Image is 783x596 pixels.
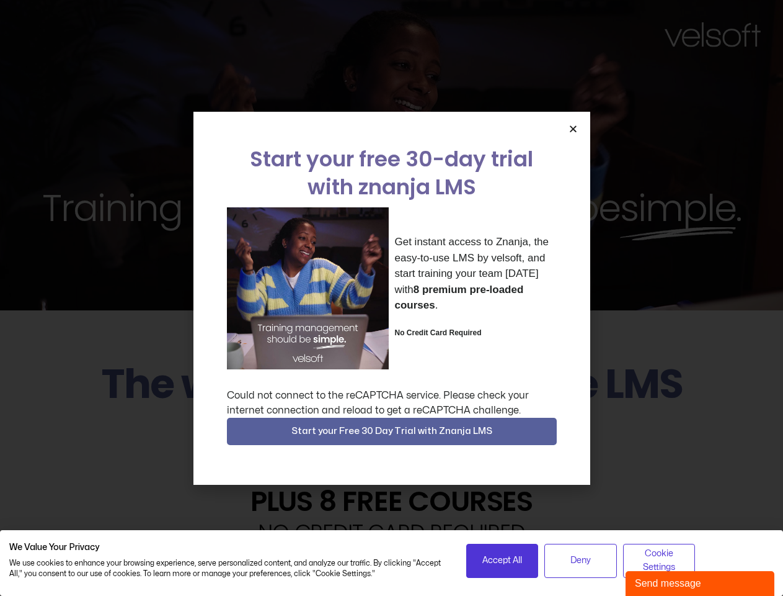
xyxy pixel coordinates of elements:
p: We use cookies to enhance your browsing experience, serve personalized content, and analyze our t... [9,558,448,579]
button: Deny all cookies [544,544,617,578]
button: Accept all cookies [466,544,539,578]
strong: No Credit Card Required [395,328,482,337]
a: Close [568,124,578,133]
strong: 8 premium pre-loaded courses [395,284,524,312]
span: Start your Free 30 Day Trial with Znanja LMS [291,424,492,439]
span: Cookie Settings [631,547,688,575]
p: Get instant access to Znanja, the easy-to-use LMS by velsoft, and start training your team [DATE]... [395,234,557,314]
h2: Start your free 30-day trial with znanja LMS [227,145,557,201]
button: Start your Free 30 Day Trial with Znanja LMS [227,418,557,445]
div: Could not connect to the reCAPTCHA service. Please check your internet connection and reload to g... [227,388,557,418]
span: Deny [570,554,591,567]
button: Adjust cookie preferences [623,544,696,578]
span: Accept All [482,554,522,567]
iframe: chat widget [626,569,777,596]
img: a woman sitting at her laptop dancing [227,207,389,369]
h2: We Value Your Privacy [9,542,448,553]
